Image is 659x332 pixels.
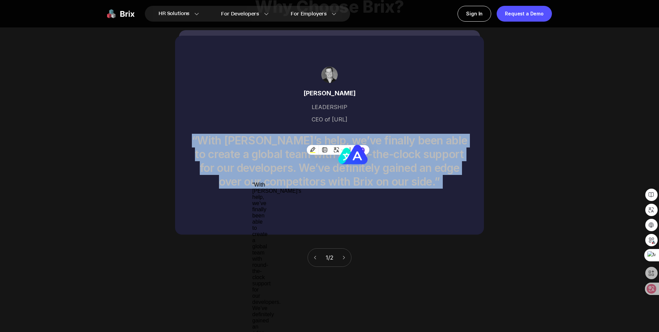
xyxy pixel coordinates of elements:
[221,10,259,17] span: For Developers
[291,10,327,17] span: For Employers
[159,8,189,19] span: HR Solutions
[308,248,351,267] div: 1 / 2
[458,6,491,22] a: Sign In
[192,116,467,123] div: CEO of [URL]
[192,88,467,98] div: [PERSON_NAME]
[192,98,467,116] div: LEADERSHIP
[497,6,552,22] a: Request a Demo
[192,134,467,189] div: “With [PERSON_NAME]’s help, we’ve finally been able to create a global team with round-the-clock ...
